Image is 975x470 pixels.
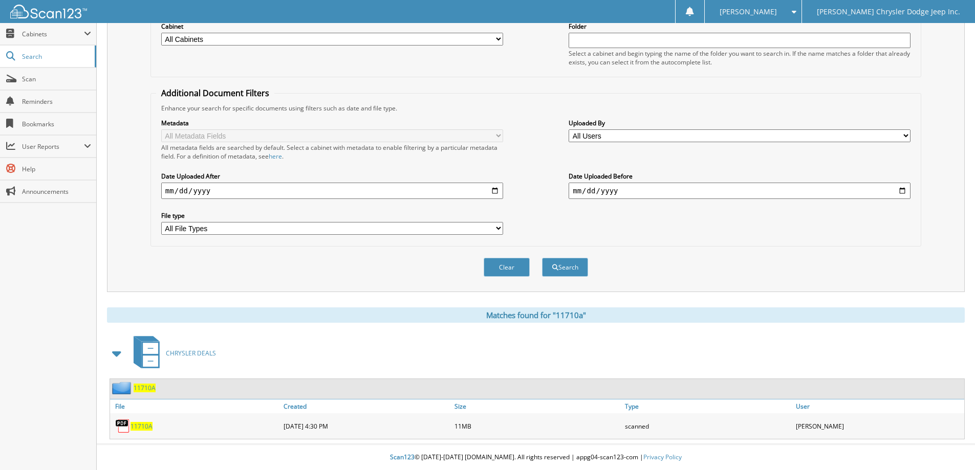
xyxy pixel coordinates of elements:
[161,183,503,199] input: start
[22,120,91,128] span: Bookmarks
[22,97,91,106] span: Reminders
[452,416,623,436] div: 11MB
[281,399,452,413] a: Created
[156,104,916,113] div: Enhance your search for specific documents using filters such as date and file type.
[452,399,623,413] a: Size
[127,333,216,373] a: CHRYSLER DEALS
[22,30,84,38] span: Cabinets
[131,422,153,431] a: 11710A
[622,416,793,436] div: scanned
[569,119,911,127] label: Uploaded By
[793,399,964,413] a: User
[134,384,156,392] a: 11710A
[156,87,274,99] legend: Additional Document Filters
[166,349,216,357] span: CHRYSLER DEALS
[569,49,911,66] div: Select a cabinet and begin typing the name of the folder you want to search in. If the name match...
[10,5,87,18] img: scan123-logo-white.svg
[569,22,911,31] label: Folder
[817,9,960,15] span: [PERSON_NAME] Chrysler Dodge Jeep Inc.
[720,9,777,15] span: [PERSON_NAME]
[542,258,588,277] button: Search
[115,418,131,434] img: PDF.png
[22,52,90,61] span: Search
[112,382,134,394] img: folder2.png
[161,211,503,220] label: File type
[22,75,91,83] span: Scan
[390,453,415,461] span: Scan123
[484,258,530,277] button: Clear
[161,172,503,181] label: Date Uploaded After
[622,399,793,413] a: Type
[107,307,965,323] div: Matches found for "11710a"
[97,445,975,470] div: © [DATE]-[DATE] [DOMAIN_NAME]. All rights reserved | appg04-scan123-com |
[793,416,964,436] div: [PERSON_NAME]
[269,152,282,161] a: here
[161,119,503,127] label: Metadata
[110,399,281,413] a: File
[924,421,975,470] iframe: Chat Widget
[569,172,911,181] label: Date Uploaded Before
[161,22,503,31] label: Cabinet
[569,183,911,199] input: end
[22,165,91,173] span: Help
[161,143,503,161] div: All metadata fields are searched by default. Select a cabinet with metadata to enable filtering b...
[643,453,682,461] a: Privacy Policy
[22,187,91,196] span: Announcements
[22,142,84,151] span: User Reports
[281,416,452,436] div: [DATE] 4:30 PM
